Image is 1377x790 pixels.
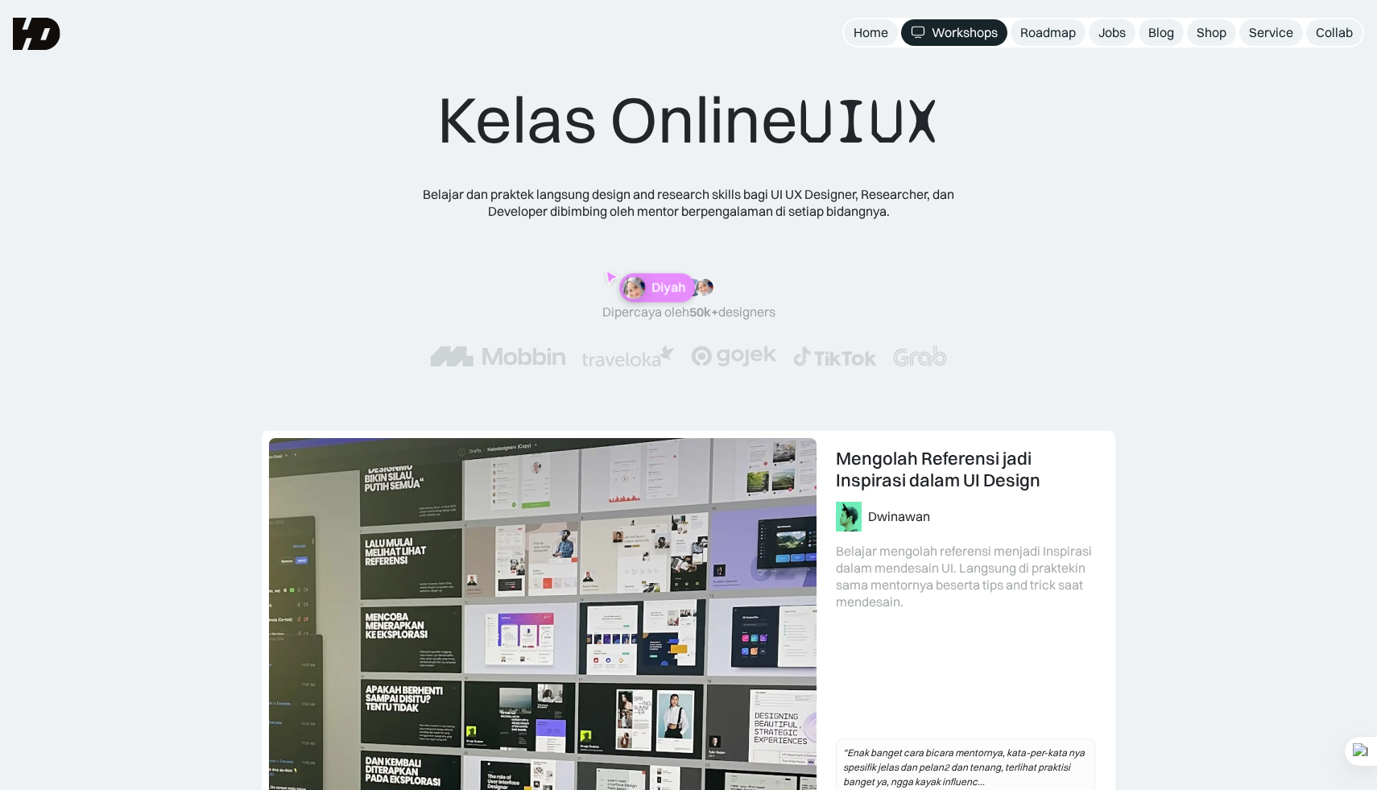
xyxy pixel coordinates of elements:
a: Roadmap [1011,19,1085,46]
div: Roadmap [1020,24,1076,41]
div: Kelas Online [437,81,940,160]
div: Home [854,24,888,41]
div: Shop [1197,24,1226,41]
a: Shop [1187,19,1236,46]
div: Service [1249,24,1293,41]
span: 50k+ [689,304,718,320]
a: Collab [1306,19,1363,46]
div: Belajar dan praktek langsung design and research skills bagi UI UX Designer, Researcher, dan Deve... [399,186,978,220]
div: Workshops [932,24,998,41]
div: Blog [1148,24,1174,41]
a: Blog [1139,19,1184,46]
span: UIUX [798,83,940,160]
a: Workshops [901,19,1007,46]
p: Diyah [651,280,685,296]
a: Jobs [1089,19,1135,46]
a: Service [1239,19,1303,46]
div: Jobs [1098,24,1126,41]
div: Collab [1316,24,1353,41]
a: Home [844,19,898,46]
div: Dipercaya oleh designers [602,304,775,321]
